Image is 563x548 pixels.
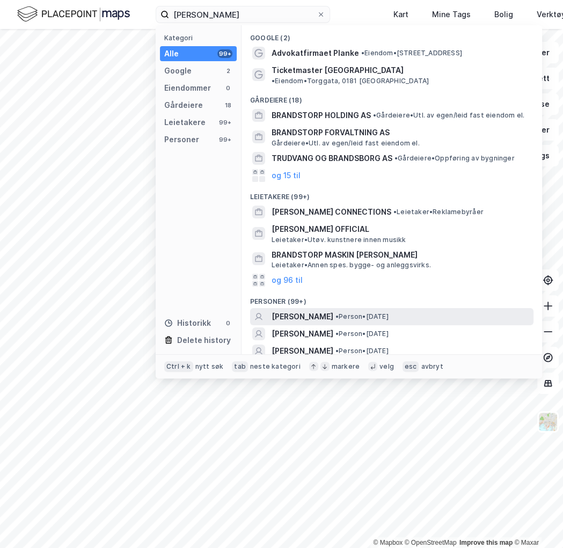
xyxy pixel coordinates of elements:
[164,116,206,129] div: Leietakere
[217,49,232,58] div: 99+
[272,126,529,139] span: BRANDSTORP FORVALTNING AS
[459,539,513,546] a: Improve this map
[509,496,563,548] iframe: Chat Widget
[242,87,542,107] div: Gårdeiere (18)
[272,236,406,244] span: Leietaker • Utøv. kunstnere innen musikk
[164,34,237,42] div: Kategori
[242,184,542,203] div: Leietakere (99+)
[335,347,339,355] span: •
[393,8,408,21] div: Kart
[405,539,457,546] a: OpenStreetMap
[335,347,389,355] span: Person • [DATE]
[250,362,301,371] div: neste kategori
[335,312,339,320] span: •
[224,101,232,109] div: 18
[272,261,431,269] span: Leietaker • Annen spes. bygge- og anleggsvirks.
[224,67,232,75] div: 2
[272,77,429,85] span: Eiendom • Torggata, 0181 [GEOGRAPHIC_DATA]
[272,223,529,236] span: [PERSON_NAME] OFFICIAL
[272,274,303,287] button: og 96 til
[164,317,211,330] div: Historikk
[538,412,558,432] img: Z
[224,84,232,92] div: 0
[195,362,224,371] div: nytt søk
[494,8,513,21] div: Bolig
[272,152,392,165] span: TRUDVANG OG BRANDSBORG AS
[393,208,397,216] span: •
[361,49,364,57] span: •
[224,319,232,327] div: 0
[169,6,317,23] input: Søk på adresse, matrikkel, gårdeiere, leietakere eller personer
[272,77,275,85] span: •
[164,361,193,372] div: Ctrl + k
[421,362,443,371] div: avbryt
[432,8,471,21] div: Mine Tags
[373,539,403,546] a: Mapbox
[509,496,563,548] div: Kontrollprogram for chat
[242,25,542,45] div: Google (2)
[272,169,301,182] button: og 15 til
[164,47,179,60] div: Alle
[17,5,130,24] img: logo.f888ab2527a4732fd821a326f86c7f29.svg
[217,135,232,144] div: 99+
[177,334,231,347] div: Delete history
[335,312,389,321] span: Person • [DATE]
[242,289,542,308] div: Personer (99+)
[164,82,211,94] div: Eiendommer
[373,111,524,120] span: Gårdeiere • Utl. av egen/leid fast eiendom el.
[394,154,515,163] span: Gårdeiere • Oppføring av bygninger
[272,310,333,323] span: [PERSON_NAME]
[272,47,359,60] span: Advokatfirmaet Planke
[272,249,529,261] span: BRANDSTORP MASKIN [PERSON_NAME]
[217,118,232,127] div: 99+
[272,64,404,77] span: Ticketmaster [GEOGRAPHIC_DATA]
[393,208,484,216] span: Leietaker • Reklamebyråer
[335,330,339,338] span: •
[232,361,248,372] div: tab
[164,133,199,146] div: Personer
[373,111,376,119] span: •
[394,154,398,162] span: •
[272,109,371,122] span: BRANDSTORP HOLDING AS
[272,206,391,218] span: [PERSON_NAME] CONNECTIONS
[164,64,192,77] div: Google
[272,139,420,148] span: Gårdeiere • Utl. av egen/leid fast eiendom el.
[403,361,419,372] div: esc
[164,99,203,112] div: Gårdeiere
[332,362,360,371] div: markere
[379,362,394,371] div: velg
[361,49,462,57] span: Eiendom • [STREET_ADDRESS]
[272,327,333,340] span: [PERSON_NAME]
[272,345,333,357] span: [PERSON_NAME]
[335,330,389,338] span: Person • [DATE]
